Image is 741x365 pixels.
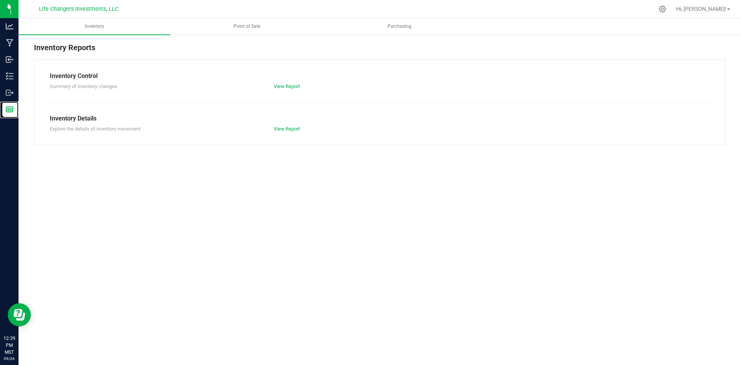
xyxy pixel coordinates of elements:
[8,303,31,326] iframe: Resource center
[274,83,300,89] a: View Report
[6,56,14,63] inline-svg: Inbound
[50,83,117,89] span: Summary of inventory changes
[377,23,422,30] span: Purchasing
[658,5,667,13] div: Manage settings
[50,114,710,123] div: Inventory Details
[171,19,323,35] a: Point of Sale
[39,6,118,12] span: Life Changers Investments, LLC
[223,23,271,30] span: Point of Sale
[323,19,475,35] a: Purchasing
[6,72,14,80] inline-svg: Inventory
[6,22,14,30] inline-svg: Analytics
[3,356,15,362] p: 09/26
[3,335,15,356] p: 12:39 PM MST
[676,6,726,12] span: Hi, [PERSON_NAME]!
[34,42,726,59] div: Inventory Reports
[6,39,14,47] inline-svg: Manufacturing
[274,126,300,132] a: View Report
[6,105,14,113] inline-svg: Reports
[50,71,710,81] div: Inventory Control
[19,19,170,35] a: Inventory
[74,23,115,30] span: Inventory
[6,89,14,97] inline-svg: Outbound
[50,126,140,132] span: Explore the details of inventory movement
